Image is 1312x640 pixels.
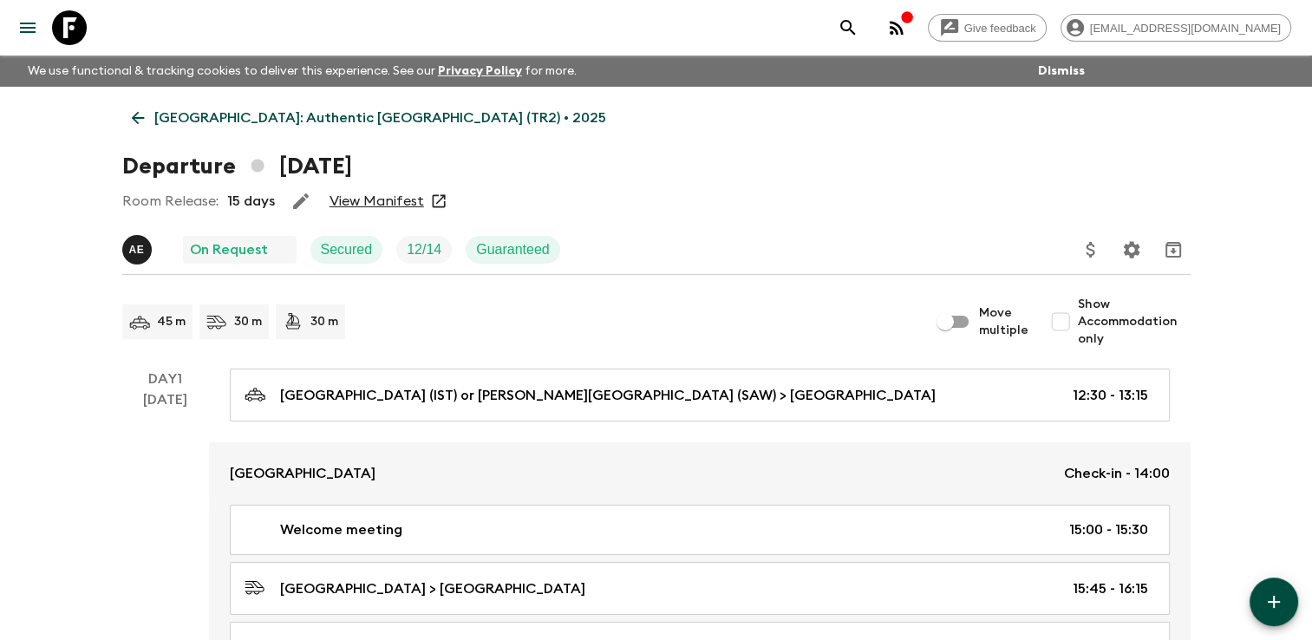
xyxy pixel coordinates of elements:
[280,519,402,540] p: Welcome meeting
[979,304,1029,339] span: Move multiple
[831,10,865,45] button: search adventures
[129,243,145,257] p: A E
[1156,232,1191,267] button: Archive (Completed, Cancelled or Unsynced Departures only)
[227,191,275,212] p: 15 days
[1064,463,1170,484] p: Check-in - 14:00
[122,149,352,184] h1: Departure [DATE]
[122,369,209,389] p: Day 1
[1114,232,1149,267] button: Settings
[122,235,155,264] button: AE
[230,463,375,484] p: [GEOGRAPHIC_DATA]
[230,505,1170,555] a: Welcome meeting15:00 - 15:30
[1061,14,1291,42] div: [EMAIL_ADDRESS][DOMAIN_NAME]
[122,240,155,254] span: Alp Edward Watmough
[122,101,616,135] a: [GEOGRAPHIC_DATA]: Authentic [GEOGRAPHIC_DATA] (TR2) • 2025
[955,22,1046,35] span: Give feedback
[21,56,584,87] p: We use functional & tracking cookies to deliver this experience. See our for more.
[280,578,585,599] p: [GEOGRAPHIC_DATA] > [GEOGRAPHIC_DATA]
[476,239,550,260] p: Guaranteed
[310,236,383,264] div: Secured
[928,14,1047,42] a: Give feedback
[10,10,45,45] button: menu
[1073,578,1148,599] p: 15:45 - 16:15
[190,239,268,260] p: On Request
[209,442,1191,505] a: [GEOGRAPHIC_DATA]Check-in - 14:00
[280,385,936,406] p: [GEOGRAPHIC_DATA] (IST) or [PERSON_NAME][GEOGRAPHIC_DATA] (SAW) > [GEOGRAPHIC_DATA]
[321,239,373,260] p: Secured
[1073,385,1148,406] p: 12:30 - 13:15
[234,313,262,330] p: 30 m
[1074,232,1108,267] button: Update Price, Early Bird Discount and Costs
[1034,59,1089,83] button: Dismiss
[407,239,441,260] p: 12 / 14
[230,562,1170,615] a: [GEOGRAPHIC_DATA] > [GEOGRAPHIC_DATA]15:45 - 16:15
[396,236,452,264] div: Trip Fill
[1078,296,1191,348] span: Show Accommodation only
[122,191,219,212] p: Room Release:
[157,313,186,330] p: 45 m
[310,313,338,330] p: 30 m
[1080,22,1290,35] span: [EMAIL_ADDRESS][DOMAIN_NAME]
[330,193,424,210] a: View Manifest
[230,369,1170,421] a: [GEOGRAPHIC_DATA] (IST) or [PERSON_NAME][GEOGRAPHIC_DATA] (SAW) > [GEOGRAPHIC_DATA]12:30 - 13:15
[154,108,606,128] p: [GEOGRAPHIC_DATA]: Authentic [GEOGRAPHIC_DATA] (TR2) • 2025
[438,65,522,77] a: Privacy Policy
[1069,519,1148,540] p: 15:00 - 15:30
